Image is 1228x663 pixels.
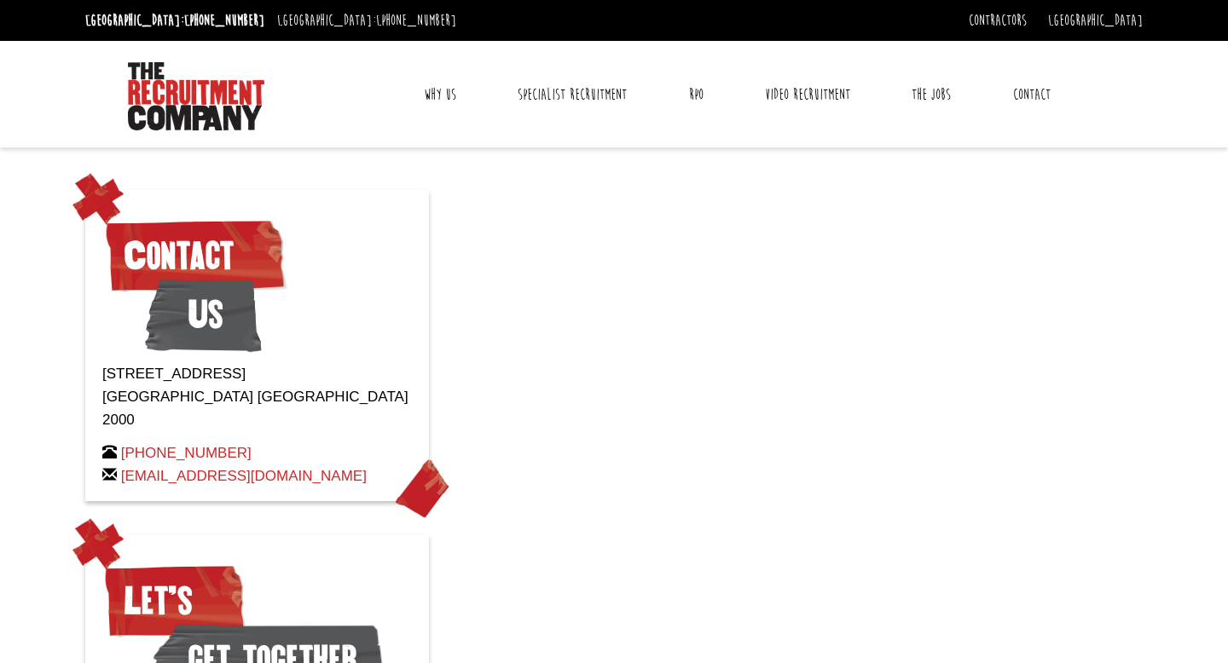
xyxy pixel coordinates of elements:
a: [GEOGRAPHIC_DATA] [1048,11,1143,30]
p: [STREET_ADDRESS] [GEOGRAPHIC_DATA] [GEOGRAPHIC_DATA] 2000 [102,362,412,432]
a: Contractors [969,11,1027,30]
a: Specialist Recruitment [505,73,640,116]
a: [PHONE_NUMBER] [121,445,252,461]
li: [GEOGRAPHIC_DATA]: [81,7,269,34]
a: Contact [1000,73,1063,116]
a: [EMAIL_ADDRESS][DOMAIN_NAME] [121,468,367,484]
span: Us [145,272,262,357]
span: Contact [102,213,287,298]
a: Video Recruitment [752,73,863,116]
a: The Jobs [899,73,964,116]
a: Why Us [411,73,469,116]
li: [GEOGRAPHIC_DATA]: [273,7,460,34]
a: RPO [676,73,716,116]
a: [PHONE_NUMBER] [184,11,264,30]
a: [PHONE_NUMBER] [376,11,456,30]
span: Let’s [102,558,246,643]
img: The Recruitment Company [128,62,264,130]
